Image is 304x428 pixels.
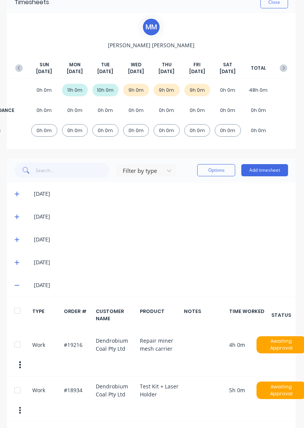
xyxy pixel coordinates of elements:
span: [DATE] [97,68,113,75]
span: TUE [101,61,110,68]
div: [DATE] [34,190,288,198]
div: 0h 0m [62,124,88,137]
div: 0h 0m [123,124,149,137]
div: STATUS [274,308,288,322]
button: Add timesheet [241,164,288,176]
div: ORDER # [64,308,91,322]
button: Options [197,164,235,176]
div: [DATE] [34,212,288,221]
span: FRI [193,61,201,68]
span: WED [131,61,141,68]
div: 11h 0m [62,84,88,96]
div: 10h 0m [92,84,119,96]
div: 0h 0m [184,104,211,117]
span: [DATE] [67,68,83,75]
div: 9h 0m [184,84,211,96]
span: [PERSON_NAME] [PERSON_NAME] [108,41,195,49]
div: 0h 0m [245,104,272,117]
div: 0h 0m [92,104,119,117]
div: 0h 0m [31,124,57,137]
span: [DATE] [189,68,205,75]
span: [DATE] [220,68,236,75]
div: [DATE] [34,258,288,267]
span: [DATE] [128,68,144,75]
div: 0h 0m [154,124,180,137]
div: 0h 0m [31,84,57,96]
span: [DATE] [36,68,52,75]
div: 0h 0m [31,104,57,117]
span: THU [162,61,171,68]
input: Search... [36,163,110,178]
div: 0h 0m [92,124,119,137]
div: TIME WORKED [229,308,270,322]
span: TOTAL [251,65,266,72]
div: CUSTOMER NAME [96,308,136,322]
div: 0h 0m [184,124,211,137]
div: 0h 0m [215,124,241,137]
div: NOTES [184,308,225,322]
div: [DATE] [34,235,288,244]
div: 0h 0m [123,104,149,117]
div: 9h 0m [123,84,149,96]
div: 0h 0m [215,104,241,117]
div: 0h 0m [245,124,272,137]
div: PRODUCT [140,308,180,322]
div: M M [142,18,161,37]
div: 0h 0m [62,104,88,117]
div: 9h 0m [154,84,180,96]
div: 0h 0m [154,104,180,117]
div: TYPE [32,308,60,322]
span: SUN [40,61,49,68]
div: [DATE] [34,281,288,289]
div: 48h 0m [245,84,272,96]
div: 0h 0m [215,84,241,96]
span: SAT [223,61,232,68]
span: MON [69,61,81,68]
span: [DATE] [158,68,174,75]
